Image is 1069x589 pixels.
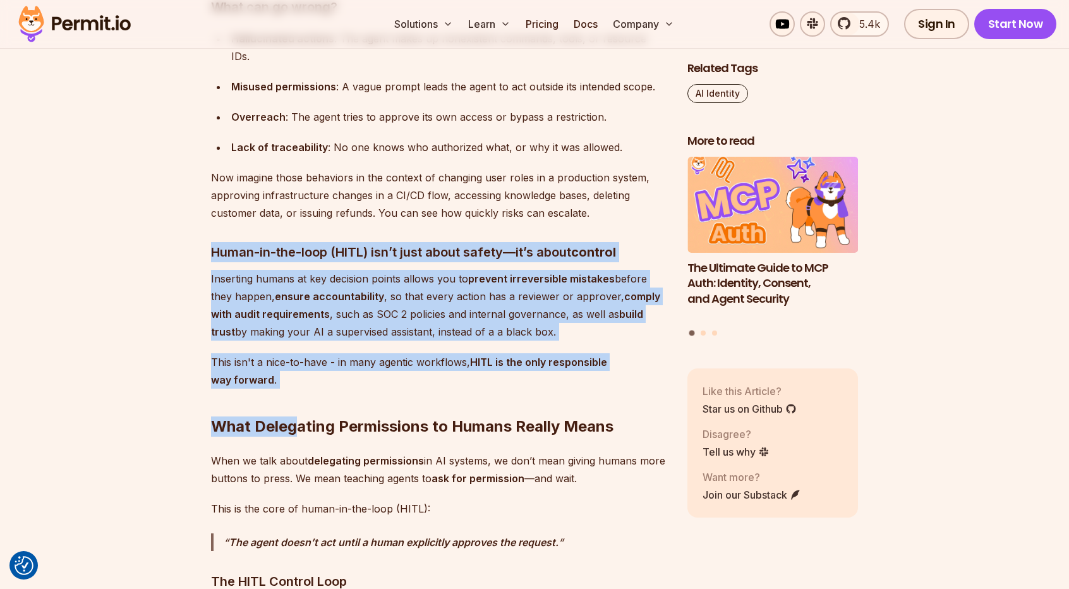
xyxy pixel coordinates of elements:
strong: Misused permissions [231,80,336,93]
a: Start Now [974,9,1057,39]
li: 1 of 3 [687,157,858,323]
p: Disagree? [703,426,770,441]
strong: build trust [211,308,643,338]
p: This is the core of human-in-the-loop (HITL): [211,500,667,518]
button: Consent Preferences [15,556,33,575]
img: Permit logo [13,3,136,46]
strong: ensure accountability [275,290,384,303]
button: Go to slide 1 [689,331,695,336]
img: Revisit consent button [15,556,33,575]
a: Pricing [521,11,564,37]
strong: delegating permissions [308,454,424,467]
div: : No one knows who authorized what, or why it was allowed. [231,138,667,156]
p: Now imagine those behaviors in the context of changing user roles in a production system, approvi... [211,169,667,222]
strong: ask for permission [432,472,524,485]
span: 5.4k [852,16,880,32]
a: Star us on Github [703,401,797,416]
div: : The agent tries to approve its own access or bypass a restriction. [231,108,667,126]
p: When we talk about in AI systems, we don’t mean giving humans more buttons to press. We mean teac... [211,452,667,487]
a: Docs [569,11,603,37]
img: The Ultimate Guide to MCP Auth: Identity, Consent, and Agent Security [687,157,858,253]
h3: The Ultimate Guide to MCP Auth: Identity, Consent, and Agent Security [687,260,858,307]
strong: The agent doesn’t act until a human explicitly approves the request. [229,536,559,549]
h2: More to read [687,133,858,149]
p: Inserting humans at key decision points allows you to before they happen, , so that every action ... [211,270,667,341]
a: 5.4k [830,11,889,37]
button: Go to slide 2 [701,331,706,336]
strong: comply with audit requirements [211,290,660,320]
p: Like this Article? [703,383,797,398]
a: Join our Substack [703,487,801,502]
strong: Lack of traceability [231,141,328,154]
strong: control [571,245,616,260]
button: Learn [463,11,516,37]
h2: Related Tags [687,61,858,76]
div: Posts [687,157,858,338]
p: Want more? [703,469,801,484]
button: Solutions [389,11,458,37]
strong: HITL is the only responsible way forward [211,356,607,386]
button: Go to slide 3 [712,331,717,336]
strong: prevent irreversible mistakes [468,272,615,285]
a: Tell us why [703,444,770,459]
a: AI Identity [687,84,748,103]
a: Sign In [904,9,969,39]
div: : A vague prompt leads the agent to act outside its intended scope. [231,78,667,95]
button: Company [608,11,679,37]
a: The Ultimate Guide to MCP Auth: Identity, Consent, and Agent SecurityThe Ultimate Guide to MCP Au... [687,157,858,323]
h3: Human-in-the-loop (HITL) isn’t just about safety—it’s about [211,242,667,262]
p: This isn't a nice-to-have - in many agentic workflows, . [211,353,667,389]
h2: What Delegating Permissions to Humans Really Means [211,366,667,437]
strong: Overreach [231,111,286,123]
